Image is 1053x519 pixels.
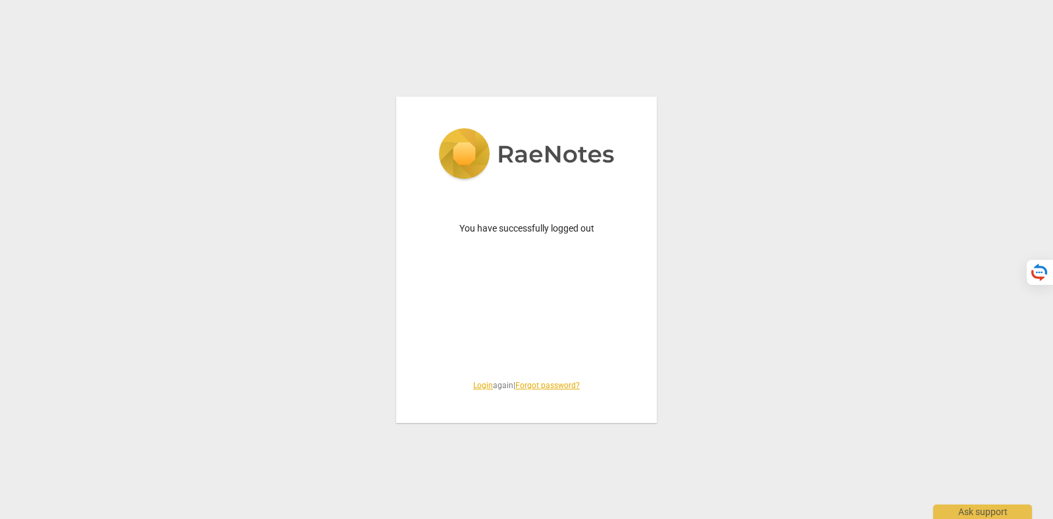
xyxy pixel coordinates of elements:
a: Login [473,381,493,390]
div: Ask support [933,505,1032,519]
p: You have successfully logged out [428,222,625,235]
span: again | [428,380,625,391]
img: 5ac2273c67554f335776073100b6d88f.svg [438,128,615,182]
a: Forgot password? [515,381,580,390]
